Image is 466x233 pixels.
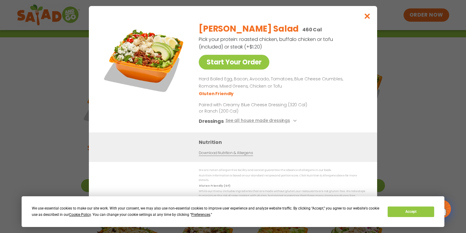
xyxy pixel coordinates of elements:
[199,150,253,156] a: Download Nutrition & Allergens
[199,184,230,188] strong: Gluten Friendly (GF)
[199,91,235,97] li: Gluten Friendly
[102,18,186,102] img: Featured product photo for Cobb Salad
[199,102,310,114] p: Paired with Creamy Blue Cheese Dressing (320 Cal) or Ranch (200 Cal)
[199,173,365,183] p: Nutrition information is based on our standard recipes and portion sizes. Click Nutrition & Aller...
[199,117,224,125] h3: Dressings
[199,55,269,70] a: Start Your Order
[69,213,91,217] span: Cookie Policy
[302,26,322,33] p: 460 Cal
[225,117,298,125] button: See all house made dressings
[22,196,444,227] div: Cookie Consent Prompt
[199,36,334,51] p: Pick your protein: roasted chicken, buffalo chicken or tofu (included) or steak (+$1.20)
[199,168,365,172] p: We are not an allergen free facility and cannot guarantee the absence of allergens in our foods.
[199,138,368,146] h3: Nutrition
[199,189,365,198] p: While our menu includes ingredients that are made without gluten, our restaurants are not gluten ...
[358,6,377,26] button: Close modal
[191,213,210,217] span: Preferences
[32,205,380,218] div: We use essential cookies to make our site work. With your consent, we may also use non-essential ...
[199,76,363,90] p: Hard Boiled Egg, Bacon, Avocado, Tomatoes, Blue Cheese Crumbles, Romaine, Mixed Greens, Chicken o...
[199,23,299,35] h2: [PERSON_NAME] Salad
[388,207,434,217] button: Accept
